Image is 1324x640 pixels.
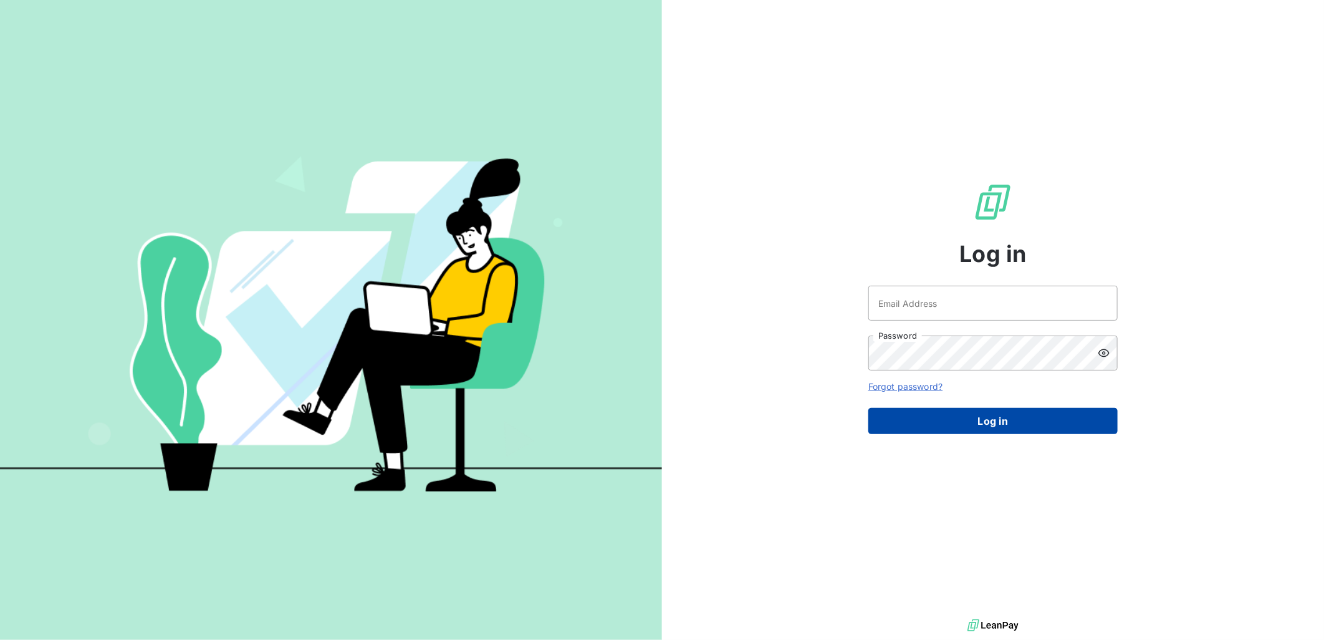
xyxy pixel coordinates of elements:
[868,381,943,392] a: Forgot password?
[960,237,1027,271] span: Log in
[973,182,1013,222] img: LeanPay Logo
[868,408,1118,434] button: Log in
[868,286,1118,321] input: placeholder
[967,616,1019,635] img: logo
